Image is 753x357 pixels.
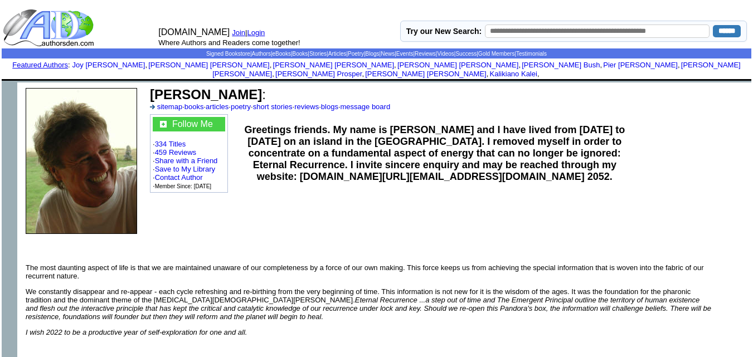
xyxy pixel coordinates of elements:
a: Join [232,28,245,37]
i: I wish 2022 to be a productive year of self-exploration for one and all. [26,328,247,336]
font: i [680,62,681,69]
a: Kalikiano Kalei [490,70,537,78]
i: Eternal Recurrence ...a step out of time and The Emergent Principal outline the territory of huma... [26,296,711,321]
a: Save to My Library [155,165,215,173]
a: Events [396,51,414,57]
font: i [364,71,365,77]
a: Blogs [366,51,380,57]
font: i [274,71,275,77]
a: Login [247,28,265,37]
img: gc.jpg [160,121,167,128]
a: Contact Author [155,173,203,182]
font: i [602,62,603,69]
font: | [245,28,269,37]
a: books [184,102,204,111]
a: Poetry [348,51,364,57]
b: Greetings friends. My name is [PERSON_NAME] and I have lived from [DATE] to [DATE] on an island i... [244,124,625,182]
a: message board [341,102,391,111]
a: eBooks [273,51,291,57]
a: Stories [309,51,327,57]
a: [PERSON_NAME] [PERSON_NAME] [148,61,269,69]
a: 334 Titles [155,140,186,148]
p: The most daunting aspect of life is that we are maintained unaware of our completeness by a force... [26,263,713,280]
a: articles [206,102,229,111]
font: [DOMAIN_NAME] [158,27,230,37]
a: [PERSON_NAME] Prosper [275,70,362,78]
img: a_336699.gif [150,105,155,109]
a: poetry [231,102,251,111]
a: Gold Members [478,51,515,57]
a: Pier [PERSON_NAME] [603,61,678,69]
a: short stories [253,102,293,111]
a: Share with a Friend [155,157,218,165]
a: 459 Reviews [155,148,196,157]
font: , , , , , , , , , , [72,61,741,78]
a: [PERSON_NAME] [PERSON_NAME] [273,61,394,69]
a: [PERSON_NAME] [PERSON_NAME] [397,61,518,69]
a: Joy [PERSON_NAME] [72,61,145,69]
img: shim.gif [376,81,377,82]
a: News [381,51,395,57]
span: | | | | | | | | | | | | | | [206,51,547,57]
img: shim.gif [376,79,377,81]
font: : [12,61,70,69]
a: Follow Me [172,119,213,129]
a: Books [293,51,308,57]
font: · · · · · · [153,117,225,190]
img: 45069.jpg [26,88,137,234]
font: · · · · · · · [150,102,390,111]
font: i [396,62,397,69]
a: Signed Bookstore [206,51,250,57]
a: [PERSON_NAME] Bush [522,61,600,69]
font: : [150,87,266,102]
a: sitemap [157,102,183,111]
a: Videos [437,51,454,57]
p: We constantly disappear and re-appear - each cycle refreshing and re-birthing from the very begin... [26,287,713,321]
a: Authors [251,51,270,57]
a: [PERSON_NAME] [PERSON_NAME] [365,70,486,78]
img: shim.gif [2,82,17,98]
font: i [147,62,148,69]
img: logo_ad.gif [3,8,96,47]
a: Featured Authors [12,61,68,69]
label: Try our New Search: [406,27,482,36]
a: Testimonials [516,51,547,57]
a: reviews [294,102,319,111]
font: i [521,62,522,69]
font: i [271,62,273,69]
a: [PERSON_NAME] [PERSON_NAME] [212,61,740,78]
a: blogs [321,102,338,111]
b: [PERSON_NAME] [150,87,262,102]
font: i [488,71,489,77]
a: Articles [328,51,347,57]
font: i [540,71,541,77]
font: Member Since: [DATE] [155,183,212,189]
font: Where Authors and Readers come together! [158,38,300,47]
a: Reviews [415,51,436,57]
a: Success [455,51,477,57]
